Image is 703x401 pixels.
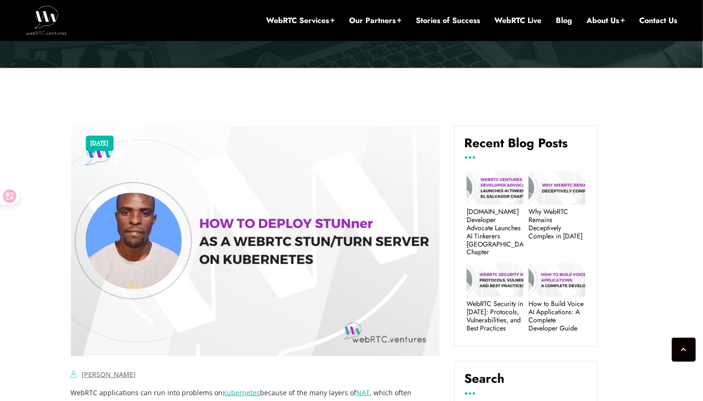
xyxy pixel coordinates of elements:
a: [DOMAIN_NAME] Developer Advocate Launches AI Tinkerers [GEOGRAPHIC_DATA] Chapter [467,208,524,256]
a: WebRTC Services [266,15,335,26]
a: Our Partners [349,15,401,26]
a: Kubernetes [223,388,260,397]
a: NAT [357,388,370,397]
a: [PERSON_NAME] [82,370,136,379]
a: About Us [586,15,625,26]
a: Blog [556,15,572,26]
a: [DATE] [91,137,109,150]
a: Stories of Success [416,15,480,26]
a: Contact Us [639,15,677,26]
a: WebRTC Live [494,15,541,26]
a: Why WebRTC Remains Deceptively Complex in [DATE] [528,208,586,240]
label: Search [464,371,588,393]
h4: Recent Blog Posts [464,136,588,158]
img: WebRTC.ventures [26,6,67,35]
a: How to Build Voice AI Applications: A Complete Developer Guide [528,300,586,332]
a: WebRTC Security in [DATE]: Protocols, Vulnerabilities, and Best Practices [467,300,524,332]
